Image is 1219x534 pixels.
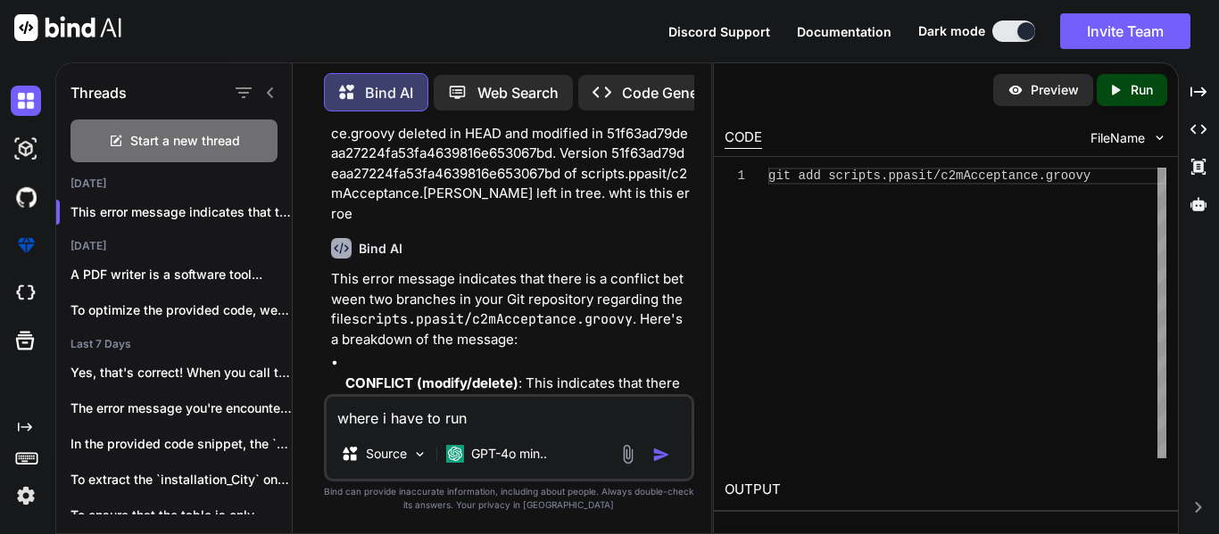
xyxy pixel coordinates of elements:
img: darkChat [11,86,41,116]
h2: [DATE] [56,239,292,253]
p: To ensure that the table is only... [70,506,292,524]
span: Dark mode [918,22,985,40]
span: git add scripts.ppasit/c2mAcceptance.groovy [768,168,1090,183]
p: Run [1131,81,1153,99]
textarea: where i have to ru [327,397,692,429]
p: Bind AI [365,82,413,103]
h2: Last 7 Days [56,337,292,351]
img: githubDark [11,182,41,212]
span: Documentation [797,24,891,39]
img: attachment [618,444,638,464]
img: darkAi-studio [11,134,41,164]
img: cloudideIcon [11,278,41,308]
p: : This indicates that there is a conflict because one branch (HEAD) has deleted the file, while a... [345,374,691,494]
div: 1 [725,168,745,185]
p: The error message you're encountering, which indicates... [70,399,292,417]
p: Source [366,445,407,463]
h2: [DATE] [56,177,292,191]
h2: OUTPUT [714,469,1178,511]
p: In the provided code snippet, the `finalPricingMap`... [70,435,292,453]
span: Discord Support [668,24,770,39]
span: Start a new thread [130,132,240,150]
div: CODE [725,127,762,149]
h1: Threads [70,82,127,103]
span: FileName [1090,129,1145,147]
p: This error message indicates that there ... [70,203,292,221]
p: Web Search [477,82,559,103]
p: Yes, that's correct! When you call the... [70,364,292,382]
img: premium [11,230,41,260]
p: To optimize the provided code, we can... [70,301,292,319]
img: Bind AI [14,14,121,41]
h6: Bind AI [359,240,402,258]
p: GPT-4o min.. [471,445,547,463]
button: Discord Support [668,22,770,41]
p: A PDF writer is a software tool... [70,266,292,283]
p: Code Generator [622,82,730,103]
p: To extract the `installation_City` only if it... [70,471,292,489]
button: Documentation [797,22,891,41]
img: icon [652,446,670,464]
p: This error message indicates that there is a conflict between two branches in your Git repository... [331,269,691,349]
img: chevron down [1152,130,1167,145]
img: settings [11,481,41,511]
button: Invite Team [1060,13,1190,49]
p: Bind can provide inaccurate information, including about people. Always double-check its answers.... [324,485,694,512]
strong: CONFLICT (modify/delete) [345,374,518,391]
img: preview [1008,82,1024,98]
img: Pick Models [412,447,427,462]
code: scripts.ppasit/c2mAcceptance.groovy [352,310,633,328]
img: GPT-4o mini [446,445,464,463]
p: Preview [1031,81,1079,99]
p: CONFLICT (modify/delete): scripts.ppasit/c2mAcceptance.groovy deleted in HEAD and modified in 51f... [331,103,691,224]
